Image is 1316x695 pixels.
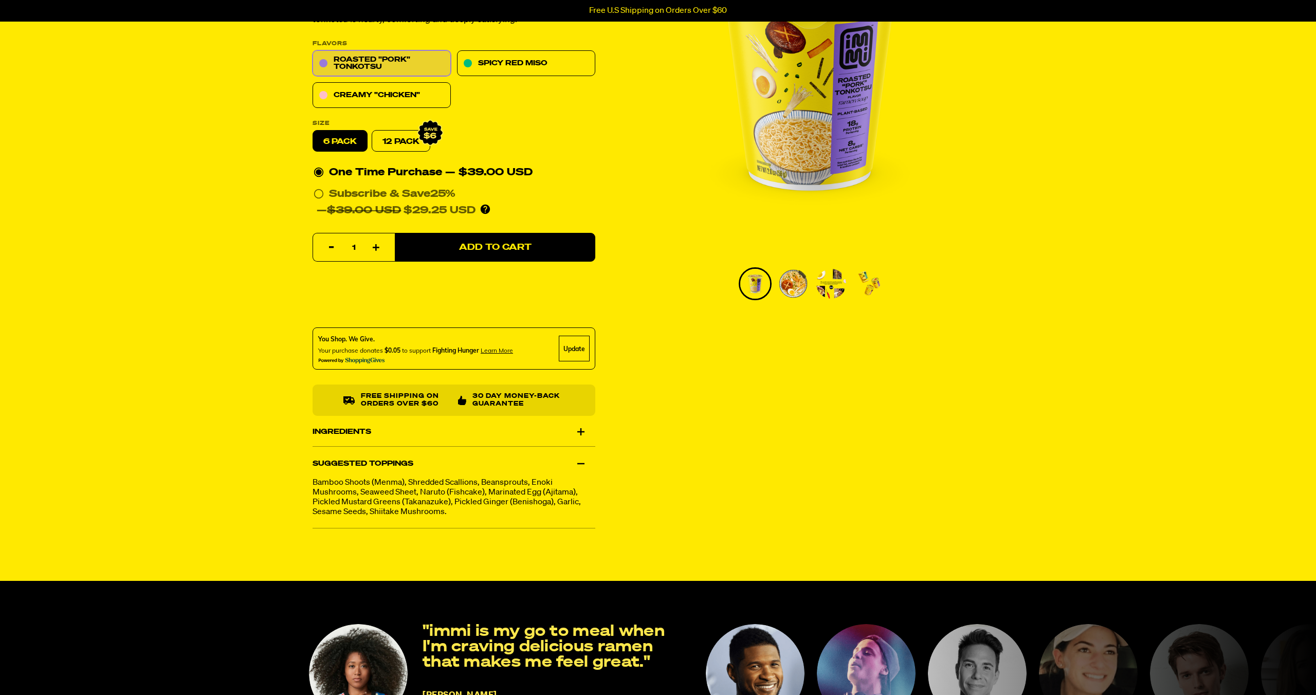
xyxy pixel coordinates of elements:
img: Roasted "Pork" Tonkotsu Cup Ramen [740,269,770,299]
span: $0.05 [385,347,400,355]
span: to support [402,347,431,355]
p: 30 Day Money-Back Guarantee [472,393,564,408]
p: "immi is my go to meal when I'm craving delicious ramen that makes me feel great." [423,624,693,670]
label: Size [313,121,595,126]
p: Bamboo Shoots (Menma), Shredded Scallions, Beansprouts, Enoki Mushrooms, Seaweed Sheet, Naruto (F... [313,478,595,518]
a: Spicy Red Miso [457,51,595,77]
input: quantity [319,234,389,263]
div: Suggested Toppings [313,449,595,478]
img: Roasted "Pork" Tonkotsu Cup Ramen [816,269,846,299]
del: $39.00 USD [327,206,401,216]
div: — $39.00 USD [445,164,533,181]
li: Go to slide 1 [739,267,772,300]
span: Your purchase donates [318,347,383,355]
li: Go to slide 2 [777,267,810,300]
iframe: Marketing Popup [5,648,97,690]
div: One Time Purchase [314,164,594,181]
a: Roasted "Pork" Tonkotsu [313,51,451,77]
span: Fighting Hunger [432,347,479,355]
div: Update Cause Button [559,336,590,362]
span: 25% [430,189,455,199]
a: Creamy "Chicken" [313,83,451,108]
a: 12 Pack [372,131,430,152]
button: Add to Cart [395,233,595,262]
label: 6 pack [313,131,368,152]
div: PDP main carousel thumbnails [637,267,982,300]
span: Add to Cart [459,243,532,252]
li: Go to slide 3 [815,267,848,300]
img: Powered By ShoppingGives [318,358,385,364]
li: Go to slide 4 [853,267,886,300]
span: Learn more about donating [481,347,513,355]
img: Roasted "Pork" Tonkotsu Cup Ramen [854,269,884,299]
div: Subscribe & Save [329,186,455,203]
p: Flavors [313,41,595,47]
img: Roasted "Pork" Tonkotsu Cup Ramen [778,269,808,299]
div: You Shop. We Give. [318,335,513,344]
div: Ingredients [313,417,595,446]
div: — $29.25 USD [317,203,476,219]
p: Free shipping on orders over $60 [361,393,450,408]
p: Free U.S Shipping on Orders Over $60 [589,6,727,15]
